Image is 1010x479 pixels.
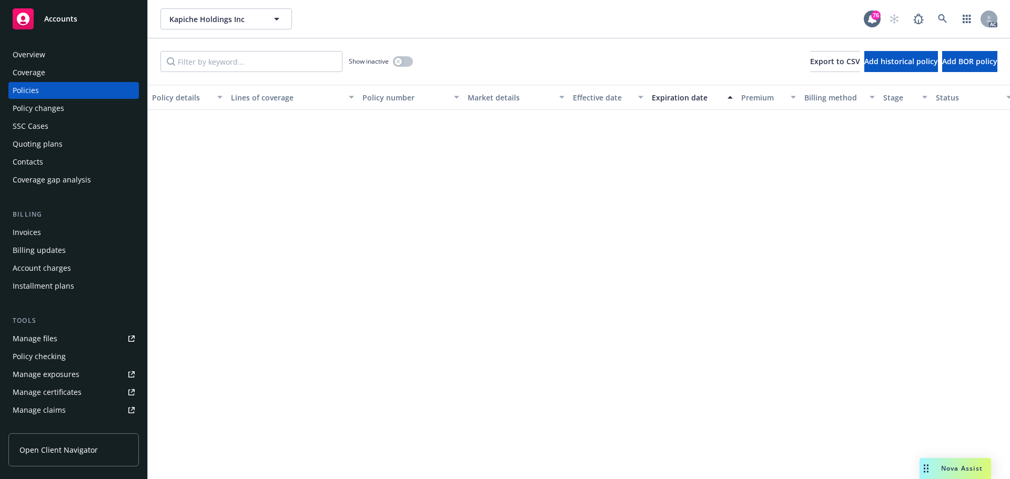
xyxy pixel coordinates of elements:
a: Accounts [8,4,139,34]
span: Open Client Navigator [19,444,98,455]
button: Kapiche Holdings Inc [160,8,292,29]
a: Invoices [8,224,139,241]
button: Lines of coverage [227,85,358,110]
button: Export to CSV [810,51,860,72]
a: Policies [8,82,139,99]
div: Status [936,92,1000,103]
div: Manage files [13,330,57,347]
div: Policy changes [13,100,64,117]
a: Manage exposures [8,366,139,383]
div: Manage claims [13,402,66,419]
div: Policy number [362,92,448,103]
a: Start snowing [884,8,905,29]
div: Coverage [13,64,45,81]
button: Policy number [358,85,463,110]
button: Add historical policy [864,51,938,72]
a: Manage files [8,330,139,347]
a: Installment plans [8,278,139,294]
div: Account charges [13,260,71,277]
a: Overview [8,46,139,63]
button: Premium [737,85,800,110]
div: Tools [8,315,139,326]
a: Search [932,8,953,29]
div: Stage [883,92,916,103]
button: Expiration date [648,85,737,110]
a: Manage certificates [8,384,139,401]
div: Drag to move [920,458,933,479]
a: Coverage [8,64,139,81]
a: Contacts [8,154,139,170]
div: Coverage gap analysis [13,171,91,188]
div: Policies [13,82,39,99]
span: Accounts [44,15,77,23]
a: Billing updates [8,242,139,259]
input: Filter by keyword... [160,51,342,72]
div: Invoices [13,224,41,241]
div: Billing method [804,92,863,103]
a: Report a Bug [908,8,929,29]
div: Manage certificates [13,384,82,401]
span: Add BOR policy [942,56,997,66]
div: Premium [741,92,784,103]
a: Coverage gap analysis [8,171,139,188]
button: Effective date [569,85,648,110]
a: SSC Cases [8,118,139,135]
span: Show inactive [349,57,389,66]
button: Nova Assist [920,458,991,479]
div: Manage exposures [13,366,79,383]
div: Expiration date [652,92,721,103]
div: Effective date [573,92,632,103]
div: Policy checking [13,348,66,365]
div: Market details [468,92,553,103]
button: Stage [879,85,932,110]
a: Switch app [956,8,977,29]
div: Billing updates [13,242,66,259]
a: Manage BORs [8,420,139,436]
div: Policy details [152,92,211,103]
a: Quoting plans [8,136,139,152]
button: Policy details [148,85,227,110]
button: Billing method [800,85,879,110]
a: Account charges [8,260,139,277]
div: Contacts [13,154,43,170]
div: Overview [13,46,45,63]
div: Installment plans [13,278,74,294]
button: Add BOR policy [942,51,997,72]
span: Kapiche Holdings Inc [169,14,260,25]
div: 76 [871,11,881,20]
div: Billing [8,209,139,220]
div: Lines of coverage [231,92,342,103]
span: Export to CSV [810,56,860,66]
div: Manage BORs [13,420,62,436]
button: Market details [463,85,569,110]
a: Manage claims [8,402,139,419]
div: SSC Cases [13,118,48,135]
a: Policy changes [8,100,139,117]
div: Quoting plans [13,136,63,152]
a: Policy checking [8,348,139,365]
span: Add historical policy [864,56,938,66]
span: Nova Assist [941,464,983,473]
